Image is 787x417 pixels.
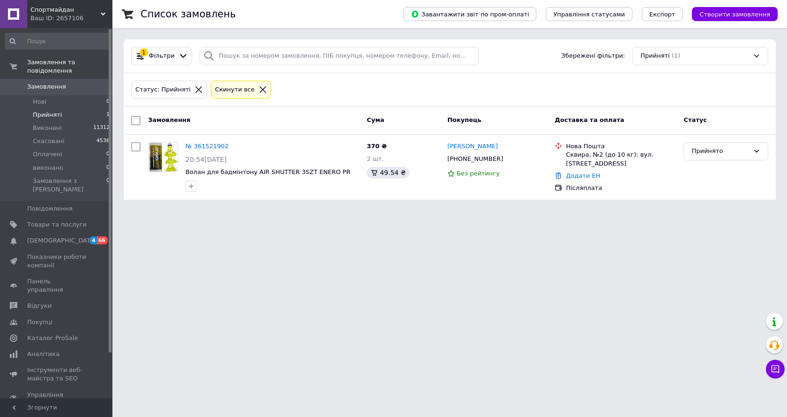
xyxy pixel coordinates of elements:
span: 66 [97,236,108,244]
span: Покупці [27,318,52,326]
span: Каталог ProSale [27,334,78,342]
span: 11312 [93,124,110,132]
span: виконано [33,164,63,172]
button: Експорт [642,7,683,21]
h1: Список замовлень [141,8,236,20]
span: Аналітика [27,350,59,358]
span: Нові [33,98,46,106]
button: Чат з покупцем [766,360,785,379]
span: 0 [106,150,110,159]
span: [DEMOGRAPHIC_DATA] [27,236,97,245]
a: Фото товару [148,142,178,172]
a: [PERSON_NAME] [447,142,498,151]
span: Статус [683,116,707,123]
span: 0 [106,177,110,194]
div: Cкинути все [213,85,257,95]
span: 1 [106,111,110,119]
span: Показники роботи компанії [27,253,87,270]
span: 4536 [97,137,110,145]
span: Експорт [649,11,676,18]
div: Післяплата [566,184,676,192]
span: [PHONE_NUMBER] [447,155,503,162]
a: № 361521902 [186,143,229,150]
span: Спортмайдан [30,6,101,14]
span: 0 [106,98,110,106]
span: 4 [89,236,97,244]
span: Управління сайтом [27,391,87,408]
span: Замовлення [148,116,190,123]
div: Статус: Прийняті [134,85,193,95]
span: Покупець [447,116,482,123]
span: Створити замовлення [699,11,770,18]
div: Ваш ID: 2657106 [30,14,112,23]
span: Прийняті [33,111,62,119]
span: Прийняті [640,52,669,61]
div: 49.54 ₴ [367,167,409,178]
button: Створити замовлення [692,7,778,21]
input: Пошук за номером замовлення, ПІБ покупця, номером телефону, Email, номером накладної [200,47,479,65]
span: (1) [672,52,680,59]
div: Нова Пошта [566,142,676,151]
span: Завантажити звіт по пром-оплаті [411,10,529,18]
a: Створити замовлення [683,10,778,17]
span: 20:54[DATE] [186,156,227,163]
span: Збережені фільтри: [561,52,625,61]
span: Замовлення та повідомлення [27,58,112,75]
span: Замовлення з [PERSON_NAME] [33,177,106,194]
a: Волан для бадмінтону AIR SHUTTER 3SZT ENERO PR [186,168,350,175]
img: Фото товару [148,143,178,172]
span: Панель управління [27,277,87,294]
button: Управління статусами [546,7,632,21]
span: Повідомлення [27,205,73,213]
span: 2 шт. [367,155,384,162]
span: Замовлення [27,83,66,91]
div: 1 [140,48,148,57]
input: Пошук [5,33,111,50]
span: 370 ₴ [367,143,387,150]
span: Скасовані [33,137,65,145]
span: Інструменти веб-майстра та SEO [27,366,87,383]
span: Без рейтингу [457,170,500,177]
div: Прийнято [691,146,749,156]
span: Товари та послуги [27,220,87,229]
span: 0 [106,164,110,172]
span: Управління статусами [553,11,625,18]
span: Доставка та оплата [555,116,624,123]
span: Виконані [33,124,62,132]
span: Оплачені [33,150,62,159]
a: Додати ЕН [566,172,600,179]
span: Фільтри [149,52,175,61]
span: Відгуки [27,302,52,310]
span: Cума [367,116,384,123]
div: Сквира, №2 (до 10 кг): вул. [STREET_ADDRESS] [566,151,676,167]
button: Завантажити звіт по пром-оплаті [403,7,536,21]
